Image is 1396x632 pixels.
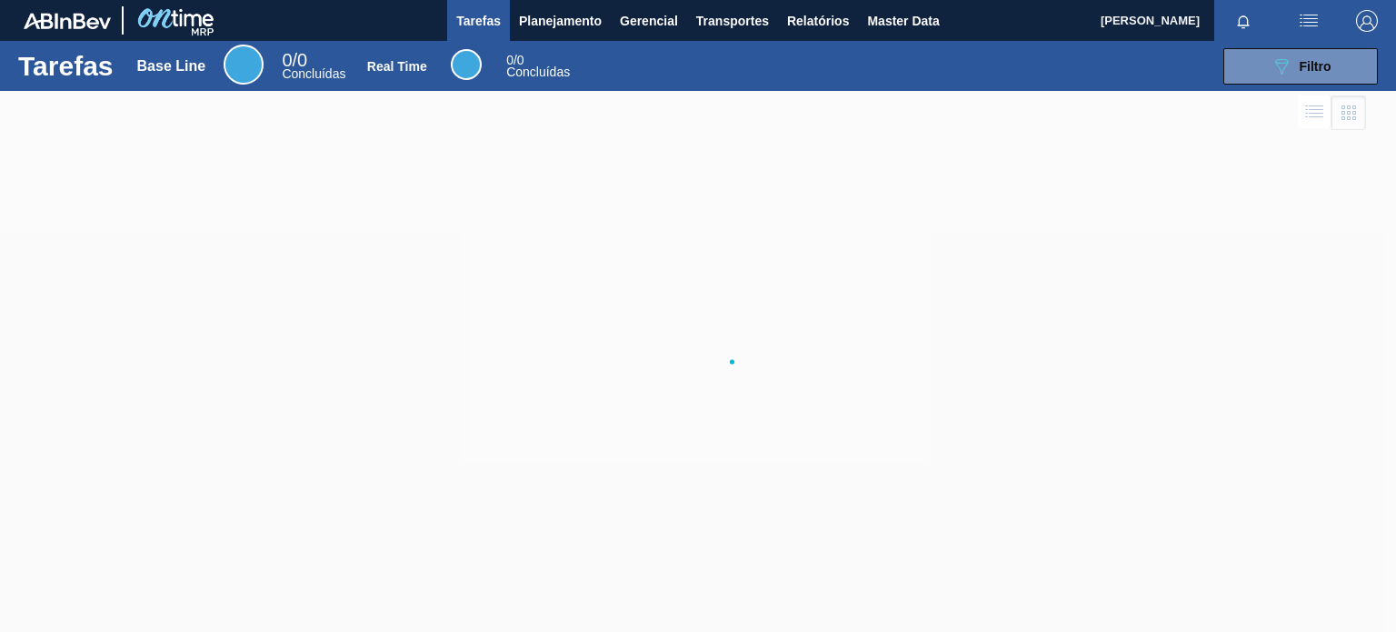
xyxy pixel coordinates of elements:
h1: Tarefas [18,55,114,76]
span: Gerencial [620,10,678,32]
div: Base Line [282,53,345,80]
span: Relatórios [787,10,849,32]
span: Concluídas [282,66,345,81]
div: Base Line [224,45,264,85]
span: 0 [282,50,292,70]
img: Logout [1356,10,1378,32]
span: / 0 [282,50,307,70]
span: Transportes [696,10,769,32]
button: Notificações [1214,8,1272,34]
div: Real Time [367,59,427,74]
span: 0 [506,53,514,67]
span: Planejamento [519,10,602,32]
button: Filtro [1223,48,1378,85]
div: Real Time [506,55,570,78]
div: Base Line [137,58,206,75]
span: Filtro [1300,59,1331,74]
img: userActions [1298,10,1320,32]
span: / 0 [506,53,523,67]
img: TNhmsLtSVTkK8tSr43FrP2fwEKptu5GPRR3wAAAABJRU5ErkJggg== [24,13,111,29]
span: Tarefas [456,10,501,32]
span: Master Data [867,10,939,32]
div: Real Time [451,49,482,80]
span: Concluídas [506,65,570,79]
